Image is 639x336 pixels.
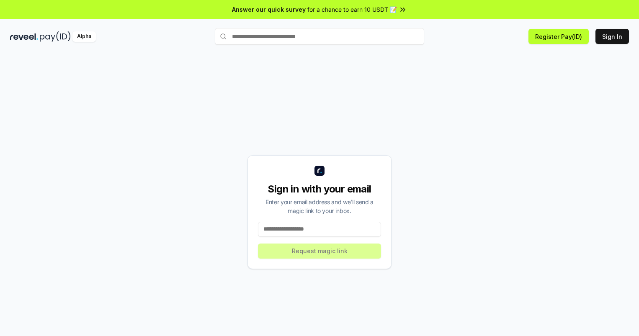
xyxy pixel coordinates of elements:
span: Answer our quick survey [232,5,306,14]
div: Enter your email address and we’ll send a magic link to your inbox. [258,197,381,215]
button: Sign In [595,29,629,44]
img: pay_id [40,31,71,42]
div: Alpha [72,31,96,42]
div: Sign in with your email [258,182,381,196]
img: logo_small [314,166,325,176]
span: for a chance to earn 10 USDT 📝 [307,5,397,14]
button: Register Pay(ID) [528,29,589,44]
img: reveel_dark [10,31,38,42]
